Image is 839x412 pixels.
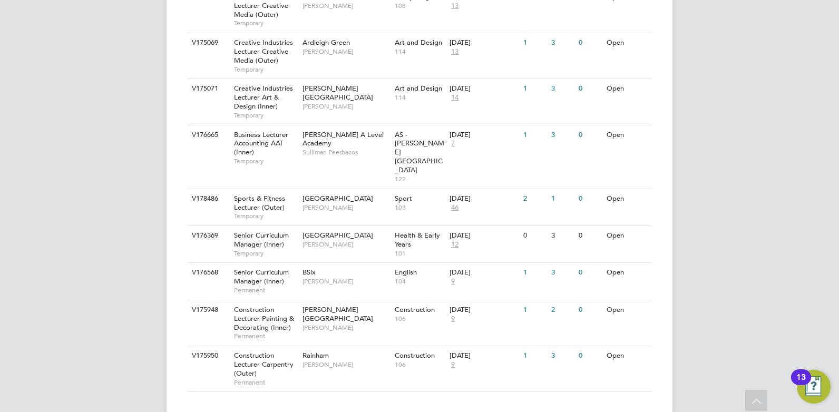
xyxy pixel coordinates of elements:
[521,300,548,320] div: 1
[234,286,297,295] span: Permanent
[450,240,460,249] span: 12
[395,130,444,175] span: AS - [PERSON_NAME][GEOGRAPHIC_DATA]
[234,194,285,212] span: Sports & Fitness Lecturer (Outer)
[395,305,435,314] span: Construction
[189,189,226,209] div: V178486
[549,33,576,53] div: 3
[450,93,460,102] span: 14
[395,360,445,369] span: 106
[395,315,445,323] span: 106
[234,305,294,332] span: Construction Lecturer Painting & Decorating (Inner)
[521,125,548,145] div: 1
[797,370,831,404] button: Open Resource Center, 13 new notifications
[234,351,294,378] span: Construction Lecturer Carpentry (Outer)
[189,346,226,366] div: V175950
[604,346,650,366] div: Open
[604,125,650,145] div: Open
[303,102,389,111] span: [PERSON_NAME]
[303,305,373,323] span: [PERSON_NAME][GEOGRAPHIC_DATA]
[303,2,389,10] span: [PERSON_NAME]
[189,79,226,99] div: V175071
[395,351,435,360] span: Construction
[450,306,518,315] div: [DATE]
[234,332,297,340] span: Permanent
[234,65,297,74] span: Temporary
[576,300,603,320] div: 0
[395,175,445,183] span: 122
[395,194,412,203] span: Sport
[604,226,650,246] div: Open
[576,79,603,99] div: 0
[234,212,297,220] span: Temporary
[549,346,576,366] div: 3
[303,351,329,360] span: Rainham
[521,189,548,209] div: 2
[189,300,226,320] div: V175948
[234,378,297,387] span: Permanent
[604,33,650,53] div: Open
[234,130,288,157] span: Business Lecturer Accounting AAT (Inner)
[303,240,389,249] span: [PERSON_NAME]
[604,189,650,209] div: Open
[796,377,806,391] div: 13
[450,315,456,323] span: 9
[303,231,373,240] span: [GEOGRAPHIC_DATA]
[303,47,389,56] span: [PERSON_NAME]
[395,47,445,56] span: 114
[303,84,373,102] span: [PERSON_NAME][GEOGRAPHIC_DATA]
[450,2,460,11] span: 13
[450,139,456,148] span: 7
[576,226,603,246] div: 0
[395,231,440,249] span: Health & Early Years
[189,263,226,282] div: V176568
[521,33,548,53] div: 1
[450,203,460,212] span: 46
[521,79,548,99] div: 1
[549,189,576,209] div: 1
[303,268,316,277] span: BSix
[450,194,518,203] div: [DATE]
[303,360,389,369] span: [PERSON_NAME]
[549,226,576,246] div: 3
[604,263,650,282] div: Open
[303,203,389,212] span: [PERSON_NAME]
[604,79,650,99] div: Open
[234,84,293,111] span: Creative Industries Lecturer Art & Design (Inner)
[189,125,226,145] div: V176665
[450,38,518,47] div: [DATE]
[395,268,417,277] span: English
[234,38,293,65] span: Creative Industries Lecturer Creative Media (Outer)
[303,194,373,203] span: [GEOGRAPHIC_DATA]
[450,277,456,286] span: 9
[576,33,603,53] div: 0
[576,125,603,145] div: 0
[189,226,226,246] div: V176369
[189,33,226,53] div: V175069
[395,38,442,47] span: Art and Design
[576,263,603,282] div: 0
[549,125,576,145] div: 3
[303,130,384,148] span: [PERSON_NAME] A Level Academy
[450,84,518,93] div: [DATE]
[395,277,445,286] span: 104
[450,47,460,56] span: 13
[395,249,445,258] span: 101
[521,263,548,282] div: 1
[395,93,445,102] span: 114
[234,157,297,165] span: Temporary
[395,203,445,212] span: 103
[604,300,650,320] div: Open
[549,79,576,99] div: 3
[303,38,350,47] span: Ardleigh Green
[450,231,518,240] div: [DATE]
[303,323,389,332] span: [PERSON_NAME]
[576,189,603,209] div: 0
[395,84,442,93] span: Art and Design
[549,263,576,282] div: 3
[450,351,518,360] div: [DATE]
[450,360,456,369] span: 9
[549,300,576,320] div: 2
[234,249,297,258] span: Temporary
[303,277,389,286] span: [PERSON_NAME]
[395,2,445,10] span: 108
